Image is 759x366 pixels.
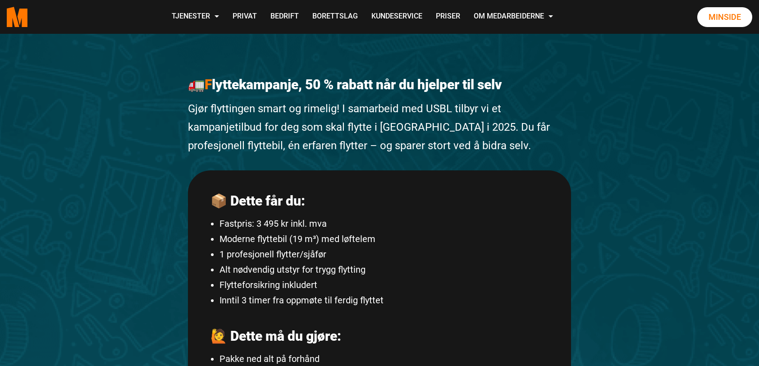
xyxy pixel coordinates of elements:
a: Minside [697,7,752,27]
li: Moderne flyttebil (19 m³) med løftelem [219,231,549,247]
li: Flytteforsikring inkludert [219,277,549,293]
a: Kundeservice [365,1,429,33]
li: Alt nødvendig utstyr for trygg flytting [219,262,549,277]
h1: 🚛 lyttekampanje, 50 % rabatt når du hjelper til selv [188,77,571,93]
a: Borettslag [306,1,365,33]
a: Priser [429,1,467,33]
li: 1 profesjonell flytter/sjåfør [219,247,549,262]
a: Tjenester [165,1,226,33]
a: Om Medarbeiderne [467,1,560,33]
h2: 📦 Dette får du: [210,193,549,209]
h2: 🙋 Dette må du gjøre: [210,328,549,344]
p: Gjør flyttingen smart og rimelig! I samarbeid med USBL tilbyr vi et kampanjetilbud for deg som sk... [188,100,571,155]
li: Inntil 3 timer fra oppmøte til ferdig flyttet [219,293,549,308]
span: F [205,77,212,92]
li: Fastpris: 3 495 kr inkl. mva [219,216,549,231]
a: Bedrift [264,1,306,33]
a: Privat [226,1,264,33]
